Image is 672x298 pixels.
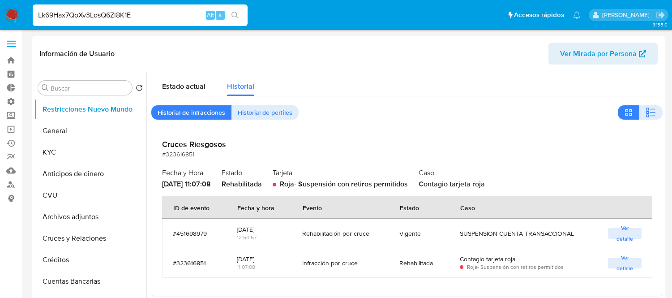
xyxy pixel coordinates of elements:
button: Restricciones Nuevo Mundo [34,99,146,120]
input: Buscar usuario o caso... [33,9,248,21]
button: Cruces y Relaciones [34,228,146,249]
a: Notificaciones [573,11,581,19]
button: Archivos adjuntos [34,206,146,228]
button: CVU [34,185,146,206]
span: Alt [207,11,214,19]
a: Salir [656,10,665,20]
span: s [219,11,222,19]
button: Créditos [34,249,146,271]
button: Ver Mirada por Persona [548,43,658,65]
button: Buscar [42,84,49,91]
button: Anticipos de dinero [34,163,146,185]
span: Ver Mirada por Persona [560,43,637,65]
span: Accesos rápidos [514,10,564,20]
input: Buscar [51,84,128,92]
h1: Información de Usuario [39,49,115,58]
button: General [34,120,146,142]
button: search-icon [226,9,244,22]
button: Volver al orden por defecto [136,84,143,94]
button: KYC [34,142,146,163]
p: zoe.breuer@mercadolibre.com [602,11,653,19]
button: Cuentas Bancarias [34,271,146,292]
